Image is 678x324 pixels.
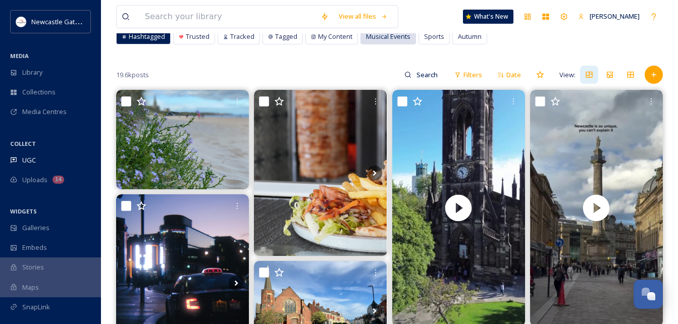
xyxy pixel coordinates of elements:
img: Gyros done the right way! Wrapped? No — plated and loaded!🍽️ Crispy fries, juicy meat, and that t... [254,90,387,256]
span: Maps [22,283,39,292]
span: Sports [424,32,444,41]
span: UGC [22,155,36,165]
a: [PERSON_NAME] [573,7,645,26]
span: WIDGETS [10,207,37,215]
span: MEDIA [10,52,29,60]
span: 19.6k posts [116,70,149,80]
span: Musical Events [366,32,410,41]
img: DqD9wEUd_400x400.jpg [16,17,26,27]
span: Collections [22,87,56,97]
span: COLLECT [10,140,36,147]
span: Tracked [230,32,254,41]
span: Filters [463,70,482,80]
span: [PERSON_NAME] [590,12,640,21]
span: My Content [318,32,352,41]
span: Newcastle Gateshead Initiative [31,17,124,26]
span: Galleries [22,223,49,233]
span: Hashtagged [129,32,165,41]
input: Search your library [140,6,316,28]
span: Date [506,70,521,80]
span: Library [22,68,42,77]
span: Embeds [22,243,47,252]
div: 14 [53,176,64,184]
span: Tagged [275,32,297,41]
span: Trusted [186,32,210,41]
span: Media Centres [22,107,67,117]
button: Open Chat [634,280,663,309]
input: Search [411,65,444,85]
span: Autumn [458,32,482,41]
a: View all files [334,7,393,26]
span: Stories [22,262,44,272]
a: What's New [463,10,513,24]
span: View: [559,70,576,80]
span: Uploads [22,175,47,185]
img: Searocket today on the beach at #Tynemouth [116,90,249,189]
span: SnapLink [22,302,50,312]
